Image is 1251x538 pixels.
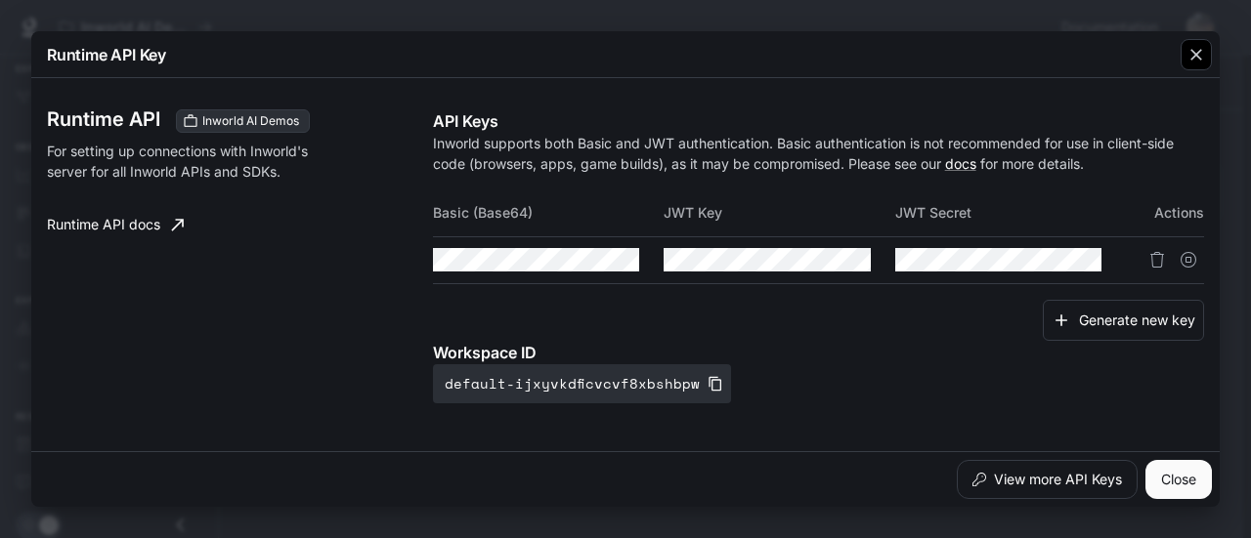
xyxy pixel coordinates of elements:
h3: Runtime API [47,109,160,129]
th: JWT Key [664,189,895,236]
th: Actions [1127,189,1204,236]
p: For setting up connections with Inworld's server for all Inworld APIs and SDKs. [47,141,324,182]
p: Inworld supports both Basic and JWT authentication. Basic authentication is not recommended for u... [433,133,1204,174]
th: Basic (Base64) [433,189,665,236]
a: docs [945,155,976,172]
p: Runtime API Key [47,43,166,66]
p: API Keys [433,109,1204,133]
span: Inworld AI Demos [194,112,307,130]
div: These keys will apply to your current workspace only [176,109,310,133]
button: Delete API key [1142,244,1173,275]
button: Suspend API key [1173,244,1204,275]
button: View more API Keys [957,460,1138,499]
th: JWT Secret [895,189,1127,236]
button: default-ijxyvkdficvcvf8xbshbpw [433,364,731,403]
p: Workspace ID [433,341,1204,364]
button: Generate new key [1043,300,1204,342]
button: Close [1145,460,1212,499]
a: Runtime API docs [39,205,192,244]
